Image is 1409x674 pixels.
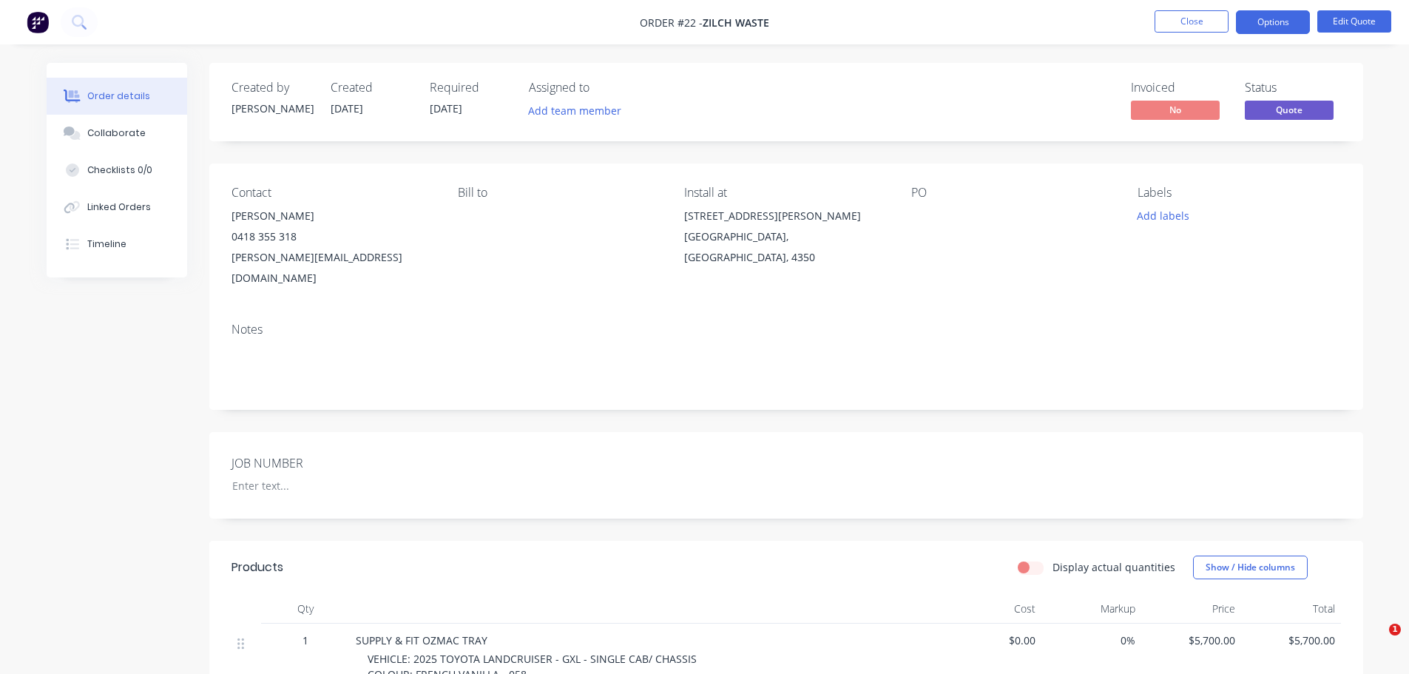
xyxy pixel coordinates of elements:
button: Checklists 0/0 [47,152,187,189]
iframe: Intercom live chat [1359,624,1394,659]
div: Created by [232,81,313,95]
div: [GEOGRAPHIC_DATA], [GEOGRAPHIC_DATA], 4350 [684,226,887,268]
button: Linked Orders [47,189,187,226]
div: Checklists 0/0 [87,164,152,177]
button: Collaborate [47,115,187,152]
span: $5,700.00 [1247,633,1335,648]
div: Notes [232,323,1341,337]
div: Contact [232,186,434,200]
div: [PERSON_NAME][EMAIL_ADDRESS][DOMAIN_NAME] [232,247,434,289]
img: Factory [27,11,49,33]
button: Quote [1245,101,1334,123]
button: Edit Quote [1317,10,1391,33]
div: [PERSON_NAME] [232,206,434,226]
button: Add labels [1129,206,1197,226]
div: Cost [942,594,1041,624]
div: Install at [684,186,887,200]
span: Order #22 - [640,16,703,30]
span: No [1131,101,1220,119]
span: $5,700.00 [1147,633,1235,648]
button: Add team member [520,101,629,121]
span: [DATE] [430,101,462,115]
button: Options [1236,10,1310,34]
span: [DATE] [331,101,363,115]
button: Order details [47,78,187,115]
div: Price [1141,594,1241,624]
div: Labels [1138,186,1340,200]
div: Status [1245,81,1341,95]
div: Assigned to [529,81,677,95]
span: Zilch Waste [703,16,769,30]
button: Add team member [529,101,629,121]
div: Collaborate [87,127,146,140]
span: Quote [1245,101,1334,119]
div: Required [430,81,511,95]
button: Timeline [47,226,187,263]
div: Markup [1041,594,1141,624]
span: 1 [303,633,308,648]
div: Timeline [87,237,126,251]
div: [PERSON_NAME]0418 355 318[PERSON_NAME][EMAIL_ADDRESS][DOMAIN_NAME] [232,206,434,289]
span: 0% [1047,633,1135,648]
div: Qty [261,594,350,624]
div: Invoiced [1131,81,1227,95]
div: 0418 355 318 [232,226,434,247]
button: Show / Hide columns [1193,556,1308,579]
span: $0.00 [947,633,1035,648]
div: [STREET_ADDRESS][PERSON_NAME] [684,206,887,226]
div: Order details [87,90,150,103]
div: Products [232,559,283,576]
div: Total [1241,594,1341,624]
button: Close [1155,10,1229,33]
label: JOB NUMBER [232,454,416,472]
div: Bill to [458,186,660,200]
span: SUPPLY & FIT OZMAC TRAY [356,633,487,647]
div: PO [911,186,1114,200]
label: Display actual quantities [1052,559,1175,575]
div: Created [331,81,412,95]
div: [PERSON_NAME] [232,101,313,116]
div: [STREET_ADDRESS][PERSON_NAME][GEOGRAPHIC_DATA], [GEOGRAPHIC_DATA], 4350 [684,206,887,268]
div: Linked Orders [87,200,151,214]
span: 1 [1389,624,1401,636]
